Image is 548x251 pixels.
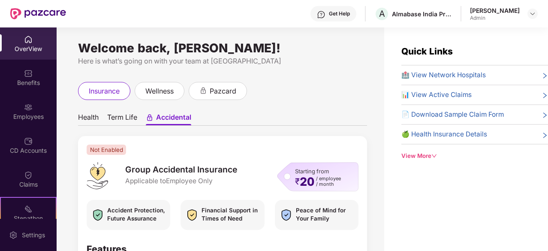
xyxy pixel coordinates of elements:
[542,131,548,139] span: right
[156,113,191,125] span: Accidental
[401,70,486,80] span: 🏥 View Network Hospitals
[392,10,452,18] div: Almabase India Private Limited
[24,137,33,145] img: svg+xml;base64,PHN2ZyBpZD0iQ0RfQWNjb3VudHMiIGRhdGEtbmFtZT0iQ0QgQWNjb3VudHMiIHhtbG5zPSJodHRwOi8vd3...
[91,206,105,224] img: icon
[316,181,341,187] span: / month
[329,10,350,17] div: Get Help
[470,6,520,15] div: [PERSON_NAME]
[10,8,66,19] img: New Pazcare Logo
[78,113,99,125] span: Health
[542,72,548,80] span: right
[295,178,300,185] span: ₹
[19,231,48,239] div: Settings
[295,168,329,175] span: Starting from
[316,176,341,181] span: / employee
[401,46,453,57] span: Quick Links
[78,45,367,51] div: Welcome back, [PERSON_NAME]!
[9,231,18,239] img: svg+xml;base64,PHN2ZyBpZD0iU2V0dGluZy0yMHgyMCIgeG1sbnM9Imh0dHA6Ly93d3cudzMub3JnLzIwMDAvc3ZnIiB3aW...
[1,214,56,223] div: Stepathon
[542,91,548,100] span: right
[125,176,237,186] span: Applicable to Employee Only
[24,103,33,112] img: svg+xml;base64,PHN2ZyBpZD0iRW1wbG95ZWVzIiB4bWxucz0iaHR0cDovL3d3dy53My5vcmcvMjAwMC9zdmciIHdpZHRoPS...
[401,90,472,100] span: 📊 View Active Claims
[279,206,293,224] img: icon
[529,10,536,17] img: svg+xml;base64,PHN2ZyBpZD0iRHJvcGRvd24tMzJ4MzIiIHhtbG5zPSJodHRwOi8vd3d3LnczLm9yZy8yMDAwL3N2ZyIgd2...
[24,69,33,78] img: svg+xml;base64,PHN2ZyBpZD0iQmVuZWZpdHMiIHhtbG5zPSJodHRwOi8vd3d3LnczLm9yZy8yMDAwL3N2ZyIgd2lkdGg9Ij...
[87,162,108,189] img: logo
[199,87,207,94] div: animation
[145,86,174,97] span: wellness
[470,15,520,21] div: Admin
[401,151,548,160] div: View More
[107,206,166,222] span: Accident Protection, Future Assurance
[401,109,504,120] span: 📄 Download Sample Claim Form
[379,9,385,19] span: A
[146,114,154,121] div: animation
[107,113,137,125] span: Term Life
[78,56,367,67] div: Here is what’s going on with your team at [GEOGRAPHIC_DATA]
[24,35,33,44] img: svg+xml;base64,PHN2ZyBpZD0iSG9tZSIgeG1sbnM9Imh0dHA6Ly93d3cudzMub3JnLzIwMDAvc3ZnIiB3aWR0aD0iMjAiIG...
[185,206,199,224] img: icon
[542,111,548,120] span: right
[125,164,237,175] span: Group Accidental Insurance
[401,129,487,139] span: 🍏 Health Insurance Details
[431,153,437,159] span: down
[89,86,120,97] span: insurance
[24,205,33,213] img: svg+xml;base64,PHN2ZyB4bWxucz0iaHR0cDovL3d3dy53My5vcmcvMjAwMC9zdmciIHdpZHRoPSIyMSIgaGVpZ2h0PSIyMC...
[296,206,354,222] span: Peace of Mind for Your Family
[24,171,33,179] img: svg+xml;base64,PHN2ZyBpZD0iQ2xhaW0iIHhtbG5zPSJodHRwOi8vd3d3LnczLm9yZy8yMDAwL3N2ZyIgd2lkdGg9IjIwIi...
[300,176,314,187] span: 20
[317,10,325,19] img: svg+xml;base64,PHN2ZyBpZD0iSGVscC0zMngzMiIgeG1sbnM9Imh0dHA6Ly93d3cudzMub3JnLzIwMDAvc3ZnIiB3aWR0aD...
[210,86,236,97] span: pazcard
[202,206,260,222] span: Financial Support in Times of Need
[87,145,126,155] span: Not Enabled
